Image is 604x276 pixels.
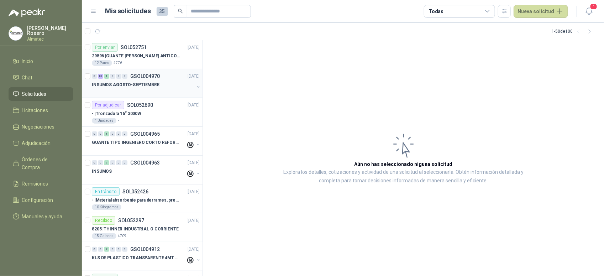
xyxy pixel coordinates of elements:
span: Remisiones [22,180,48,188]
div: Recibido [92,216,115,225]
div: 1 [104,131,109,136]
a: Chat [9,71,73,84]
a: Licitaciones [9,104,73,117]
p: [DATE] [188,131,200,137]
p: KLS DE PLASTICO TRANSPARENTE 4MT CAL 4 Y CINTA TRA [92,255,180,261]
div: 1 Unidades [92,118,116,124]
p: [DATE] [188,246,200,253]
p: - | Tronzadora 16” 3000W [92,110,141,117]
a: 0 0 2 0 0 0 GSOL004912[DATE] KLS DE PLASTICO TRANSPARENTE 4MT CAL 4 Y CINTA TRA [92,245,201,268]
button: 1 [583,5,595,18]
p: - | Material absorbente para derrames, presentación por kg [92,197,180,204]
div: 5 [104,160,109,165]
div: 12 Pares [92,60,112,66]
p: SOL052297 [118,218,144,223]
div: 0 [110,160,115,165]
p: SOL052751 [121,45,147,50]
div: 1 - 50 de 100 [552,26,595,37]
span: Manuales y ayuda [22,213,63,220]
p: SOL052690 [127,103,153,108]
div: 0 [92,247,97,252]
p: SOL052426 [122,189,148,194]
p: GSOL004970 [130,74,160,79]
span: 1 [590,3,598,10]
div: 0 [110,247,115,252]
p: GUANTE TIPO INGENIERO CORTO REFORZADO [92,139,180,146]
div: 1 [104,74,109,79]
div: 0 [122,247,127,252]
p: 29596 | GUANTE [PERSON_NAME] ANTICORTE NIV 5 TALLA L [92,53,180,59]
a: Manuales y ayuda [9,210,73,223]
p: Almatec [27,37,73,41]
div: 10 Kilogramos [92,204,121,210]
p: INSUMOS [92,168,112,175]
span: search [178,9,183,14]
p: Explora los detalles, cotizaciones y actividad de una solicitud al seleccionarla. Obtén informaci... [274,168,533,185]
a: Solicitudes [9,87,73,101]
p: 4709 [118,233,126,239]
div: 0 [122,131,127,136]
p: GSOL004963 [130,160,160,165]
div: 0 [98,131,103,136]
a: Por adjudicarSOL052690[DATE] - |Tronzadora 16” 3000W1 Unidades- [82,98,203,127]
p: 8205 | THINNER INDUSTRIAL O CORRIENTE [92,226,179,233]
a: Inicio [9,54,73,68]
h3: Aún no has seleccionado niguna solicitud [354,160,453,168]
div: Por adjudicar [92,101,124,109]
div: Por enviar [92,43,118,52]
div: 0 [92,160,97,165]
a: 0 13 1 0 0 0 GSOL004970[DATE] INSUMOS AGOSTO-SEPTIEMBRE [92,72,201,95]
button: Nueva solicitud [514,5,568,18]
a: Negociaciones [9,120,73,134]
p: - [118,118,119,124]
div: 0 [116,160,121,165]
div: En tránsito [92,187,120,196]
img: Company Logo [9,27,22,40]
div: 0 [98,160,103,165]
div: 0 [116,131,121,136]
h1: Mis solicitudes [105,6,151,16]
span: Negociaciones [22,123,55,131]
p: [DATE] [188,102,200,109]
div: 0 [122,160,127,165]
p: INSUMOS AGOSTO-SEPTIEMBRE [92,82,159,88]
p: 4776 [114,60,122,66]
p: [PERSON_NAME] Rosero [27,26,73,36]
p: [DATE] [188,44,200,51]
a: Adjudicación [9,136,73,150]
div: 0 [92,74,97,79]
img: Logo peakr [9,9,45,17]
a: Órdenes de Compra [9,153,73,174]
a: Remisiones [9,177,73,191]
div: 15 Galones [92,233,116,239]
div: 13 [98,74,103,79]
a: 0 0 1 0 0 0 GSOL004965[DATE] GUANTE TIPO INGENIERO CORTO REFORZADO [92,130,201,152]
a: RecibidoSOL052297[DATE] 8205 |THINNER INDUSTRIAL O CORRIENTE15 Galones4709 [82,213,203,242]
div: 2 [104,247,109,252]
p: [DATE] [188,73,200,80]
div: 0 [122,74,127,79]
p: [DATE] [188,217,200,224]
p: GSOL004965 [130,131,160,136]
span: 35 [157,7,168,16]
div: Todas [429,7,443,15]
div: 0 [98,247,103,252]
span: Licitaciones [22,106,48,114]
span: Adjudicación [22,139,51,147]
a: En tránsitoSOL052426[DATE] - |Material absorbente para derrames, presentación por kg10 Kilogramos- [82,184,203,213]
span: Inicio [22,57,33,65]
p: GSOL004912 [130,247,160,252]
span: Solicitudes [22,90,47,98]
div: 0 [110,131,115,136]
div: 0 [110,74,115,79]
p: [DATE] [188,160,200,166]
div: 0 [116,247,121,252]
p: - [123,204,124,210]
a: 0 0 5 0 0 0 GSOL004963[DATE] INSUMOS [92,158,201,181]
a: Configuración [9,193,73,207]
span: Configuración [22,196,53,204]
div: 0 [116,74,121,79]
span: Órdenes de Compra [22,156,67,171]
p: [DATE] [188,188,200,195]
div: 0 [92,131,97,136]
